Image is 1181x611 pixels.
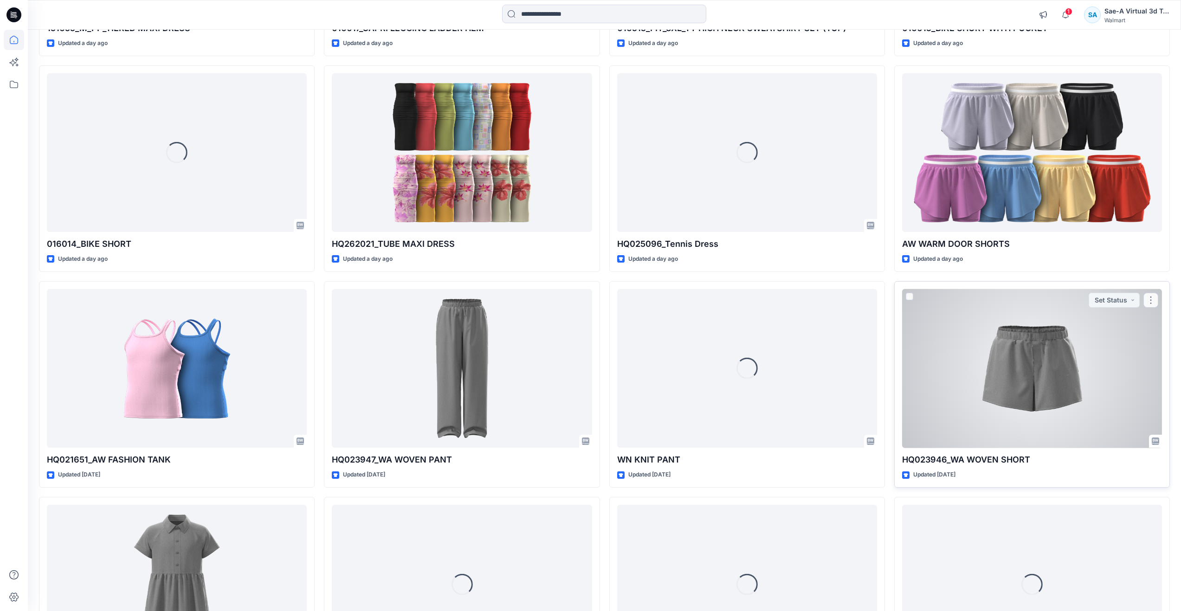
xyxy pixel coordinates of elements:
p: Updated [DATE] [628,470,671,480]
p: HQ023946_WA WOVEN SHORT [902,453,1162,466]
p: HQ021651_AW FASHION TANK [47,453,307,466]
div: Sae-A Virtual 3d Team [1104,6,1169,17]
p: Updated [DATE] [58,470,100,480]
p: Updated a day ago [913,254,963,264]
p: Updated a day ago [343,254,393,264]
a: HQ021651_AW FASHION TANK [47,289,307,448]
a: HQ023946_WA WOVEN SHORT [902,289,1162,448]
p: Updated a day ago [628,39,678,48]
p: HQ023947_WA WOVEN PANT [332,453,592,466]
span: 1 [1065,8,1072,15]
p: Updated a day ago [343,39,393,48]
a: HQ262021_TUBE MAXI DRESS [332,73,592,232]
p: WN KNIT PANT [617,453,877,466]
p: Updated a day ago [58,39,108,48]
p: HQ262021_TUBE MAXI DRESS [332,238,592,251]
p: 016014_BIKE SHORT [47,238,307,251]
p: Updated [DATE] [913,470,955,480]
p: Updated a day ago [58,254,108,264]
p: Updated a day ago [913,39,963,48]
p: HQ025096_Tennis Dress [617,238,877,251]
p: Updated [DATE] [343,470,385,480]
p: Updated a day ago [628,254,678,264]
div: Walmart [1104,17,1169,24]
p: AW WARM DOOR SHORTS [902,238,1162,251]
a: AW WARM DOOR SHORTS [902,73,1162,232]
a: HQ023947_WA WOVEN PANT [332,289,592,448]
div: SA [1084,6,1101,23]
